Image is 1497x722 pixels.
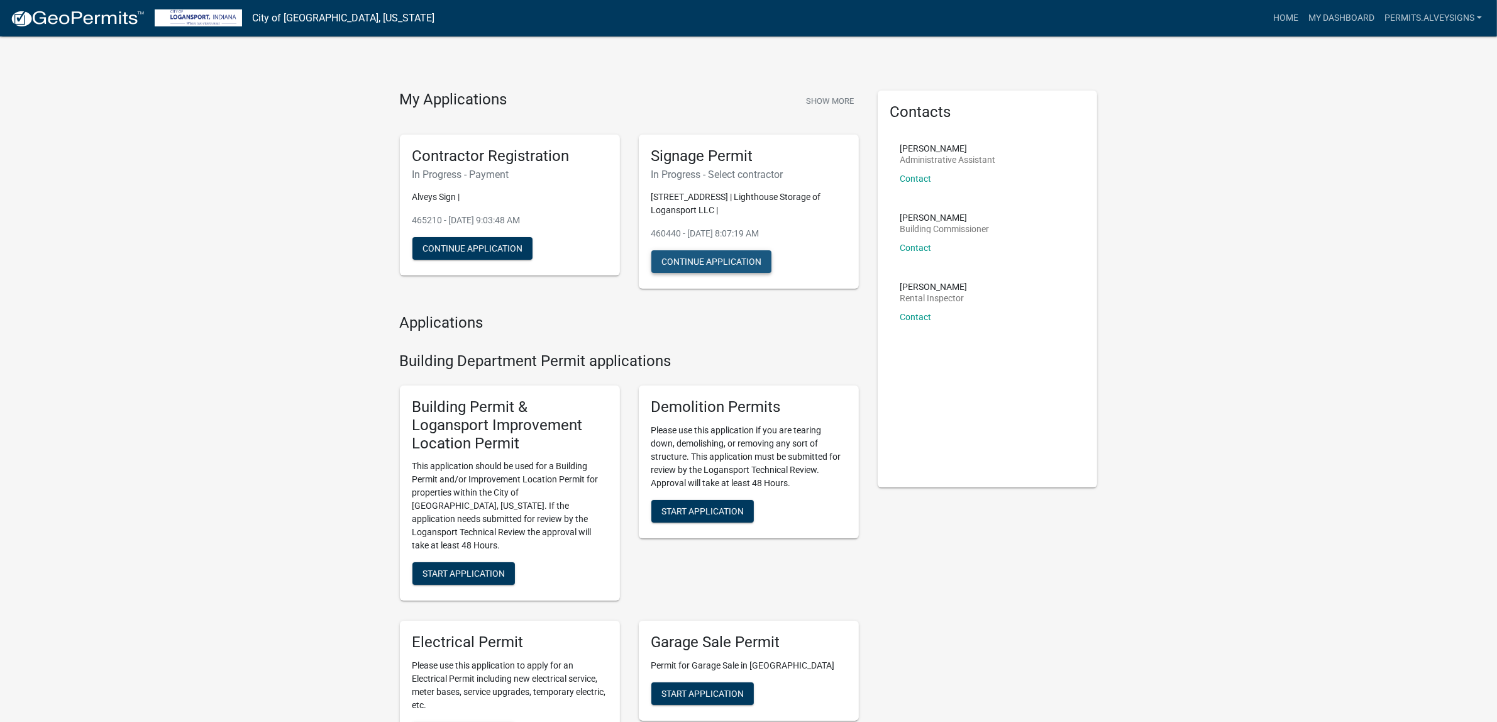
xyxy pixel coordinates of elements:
[900,174,932,184] a: Contact
[651,633,846,652] h5: Garage Sale Permit
[651,682,754,705] button: Start Application
[900,282,968,291] p: [PERSON_NAME]
[400,91,507,109] h4: My Applications
[400,352,859,370] h4: Building Department Permit applications
[900,225,990,233] p: Building Commissioner
[412,633,607,652] h5: Electrical Permit
[651,500,754,523] button: Start Application
[900,312,932,322] a: Contact
[412,169,607,181] h6: In Progress - Payment
[651,424,846,490] p: Please use this application if you are tearing down, demolishing, or removing any sort of structu...
[661,506,744,516] span: Start Application
[423,569,505,579] span: Start Application
[412,460,607,552] p: This application should be used for a Building Permit and/or Improvement Location Permit for prop...
[252,8,434,29] a: City of [GEOGRAPHIC_DATA], [US_STATE]
[900,213,990,222] p: [PERSON_NAME]
[651,169,846,181] h6: In Progress - Select contractor
[1379,6,1487,30] a: Permits.Alveysigns
[651,147,846,165] h5: Signage Permit
[1268,6,1303,30] a: Home
[412,562,515,585] button: Start Application
[801,91,859,111] button: Show More
[412,237,533,260] button: Continue Application
[900,294,968,303] p: Rental Inspector
[651,250,771,273] button: Continue Application
[651,191,846,217] p: [STREET_ADDRESS] | Lighthouse Storage of Logansport LLC |
[412,398,607,452] h5: Building Permit & Logansport Improvement Location Permit
[900,243,932,253] a: Contact
[900,155,996,164] p: Administrative Assistant
[651,227,846,240] p: 460440 - [DATE] 8:07:19 AM
[651,659,846,672] p: Permit for Garage Sale in [GEOGRAPHIC_DATA]
[890,103,1085,121] h5: Contacts
[412,147,607,165] h5: Contractor Registration
[412,659,607,712] p: Please use this application to apply for an Electrical Permit including new electrical service, m...
[651,398,846,416] h5: Demolition Permits
[661,689,744,699] span: Start Application
[155,9,242,26] img: City of Logansport, Indiana
[900,144,996,153] p: [PERSON_NAME]
[412,214,607,227] p: 465210 - [DATE] 9:03:48 AM
[1303,6,1379,30] a: My Dashboard
[412,191,607,204] p: Alveys Sign |
[400,314,859,332] h4: Applications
